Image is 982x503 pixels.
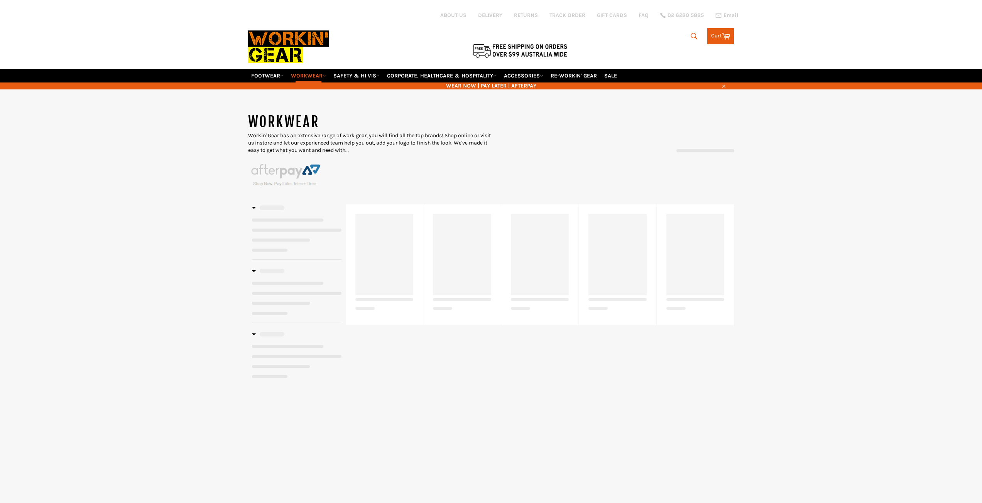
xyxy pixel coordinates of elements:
a: DELIVERY [478,12,502,19]
a: ACCESSORIES [501,69,546,82]
span: WEAR NOW | PAY LATER | AFTERPAY [248,82,734,89]
a: SALE [601,69,620,82]
a: ABOUT US [440,12,466,19]
h1: WORKWEAR [248,113,491,132]
img: Flat $9.95 shipping Australia wide [472,42,568,59]
a: Email [715,12,738,19]
img: Workin Gear leaders in Workwear, Safety Boots, PPE, Uniforms. Australia's No.1 in Workwear [248,25,329,69]
a: TRACK ORDER [549,12,585,19]
a: GIFT CARDS [597,12,627,19]
a: 02 6280 5885 [660,13,704,18]
a: RETURNS [514,12,538,19]
span: 02 6280 5885 [668,13,704,18]
a: CORPORATE, HEALTHCARE & HOSPITALITY [384,69,500,82]
a: FOOTWEAR [248,69,287,82]
a: RE-WORKIN' GEAR [548,69,600,82]
p: Workin' Gear has an extensive range of work gear, you will find all the top brands! Shop online o... [248,132,491,154]
a: Cart [707,28,734,44]
span: Email [723,13,738,18]
a: SAFETY & HI VIS [330,69,383,82]
a: FAQ [639,12,649,19]
a: WORKWEAR [288,69,329,82]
